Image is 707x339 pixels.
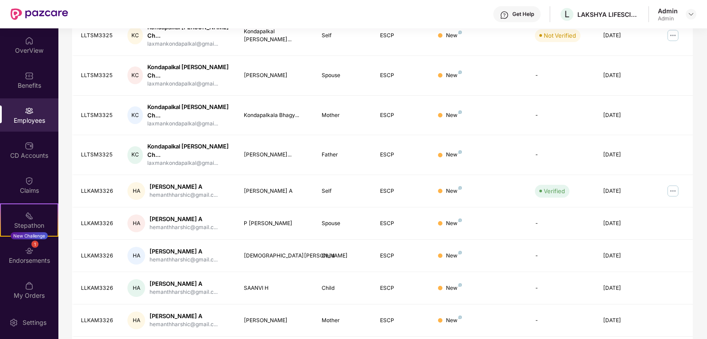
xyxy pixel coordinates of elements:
div: [PERSON_NAME] A [150,247,218,256]
div: New [446,31,462,40]
div: laxmankondapalkal@gmai... [147,159,230,168]
div: ESCP [380,252,424,260]
div: [DATE] [603,284,647,292]
div: HA [127,247,145,265]
img: manageButton [666,28,680,43]
div: laxmankondapalkal@gmai... [147,40,230,48]
div: New [446,111,462,120]
div: [PERSON_NAME] [244,71,307,80]
div: ESCP [380,187,424,195]
td: - [528,96,596,136]
img: svg+xml;base64,PHN2ZyB4bWxucz0iaHR0cDovL3d3dy53My5vcmcvMjAwMC9zdmciIHdpZHRoPSI4IiBoZWlnaHQ9IjgiIH... [458,316,462,319]
div: Kondapalkal [PERSON_NAME]... [244,27,307,44]
div: KC [127,146,142,164]
img: svg+xml;base64,PHN2ZyBpZD0iSG9tZSIgeG1sbnM9Imh0dHA6Ly93d3cudzMub3JnLzIwMDAvc3ZnIiB3aWR0aD0iMjAiIG... [25,36,34,45]
div: LLKAM3326 [81,219,114,228]
div: [PERSON_NAME]... [244,151,307,159]
div: New Challenge [11,232,48,239]
div: ESCP [380,31,424,40]
div: LLKAM3326 [81,187,114,195]
div: [PERSON_NAME] A [244,187,307,195]
img: svg+xml;base64,PHN2ZyB4bWxucz0iaHR0cDovL3d3dy53My5vcmcvMjAwMC9zdmciIHdpZHRoPSI4IiBoZWlnaHQ9IjgiIH... [458,251,462,254]
div: Child [322,252,366,260]
div: Verified [544,187,565,195]
div: [PERSON_NAME] [244,316,307,325]
div: Stepathon [1,221,58,230]
div: Self [322,31,366,40]
div: [DATE] [603,151,647,159]
img: svg+xml;base64,PHN2ZyBpZD0iQ2xhaW0iIHhtbG5zPSJodHRwOi8vd3d3LnczLm9yZy8yMDAwL3N2ZyIgd2lkdGg9IjIwIi... [25,176,34,185]
div: [DATE] [603,31,647,40]
div: ESCP [380,111,424,120]
div: laxmankondapalkal@gmai... [147,120,230,128]
div: hemanthharshic@gmail.c... [150,320,218,329]
div: ESCP [380,151,424,159]
div: [DATE] [603,316,647,325]
div: Admin [658,7,678,15]
div: [PERSON_NAME] A [150,183,218,191]
div: ESCP [380,71,424,80]
div: New [446,71,462,80]
div: LLKAM3326 [81,284,114,292]
div: hemanthharshic@gmail.c... [150,288,218,296]
div: Kondapalkal [PERSON_NAME] Ch... [147,142,230,159]
div: LLTSM3325 [81,31,114,40]
div: HA [127,312,145,329]
div: [DATE] [603,187,647,195]
div: [DATE] [603,252,647,260]
img: svg+xml;base64,PHN2ZyB4bWxucz0iaHR0cDovL3d3dy53My5vcmcvMjAwMC9zdmciIHdpZHRoPSI4IiBoZWlnaHQ9IjgiIH... [458,110,462,114]
img: svg+xml;base64,PHN2ZyB4bWxucz0iaHR0cDovL3d3dy53My5vcmcvMjAwMC9zdmciIHdpZHRoPSIyMSIgaGVpZ2h0PSIyMC... [25,211,34,220]
div: Kondapalkal [PERSON_NAME] Ch... [147,103,230,120]
div: Not Verified [544,31,576,40]
div: [PERSON_NAME] A [150,312,218,320]
div: Kondapalkal [PERSON_NAME] Ch... [147,23,230,40]
div: Self [322,187,366,195]
div: New [446,316,462,325]
div: Admin [658,15,678,22]
div: LLKAM3326 [81,316,114,325]
div: Mother [322,316,366,325]
div: 1 [31,241,38,248]
div: hemanthharshic@gmail.c... [150,256,218,264]
img: svg+xml;base64,PHN2ZyB4bWxucz0iaHR0cDovL3d3dy53My5vcmcvMjAwMC9zdmciIHdpZHRoPSI4IiBoZWlnaHQ9IjgiIH... [458,70,462,74]
div: hemanthharshic@gmail.c... [150,223,218,232]
td: - [528,240,596,272]
img: svg+xml;base64,PHN2ZyBpZD0iSGVscC0zMngzMiIgeG1sbnM9Imh0dHA6Ly93d3cudzMub3JnLzIwMDAvc3ZnIiB3aWR0aD... [500,11,509,19]
div: [PERSON_NAME] A [150,215,218,223]
div: New [446,252,462,260]
div: Mother [322,111,366,120]
div: [DEMOGRAPHIC_DATA][PERSON_NAME] [244,252,307,260]
td: - [528,56,596,96]
img: New Pazcare Logo [11,8,68,20]
div: hemanthharshic@gmail.c... [150,191,218,199]
div: Spouse [322,219,366,228]
div: HA [127,214,145,232]
div: LAKSHYA LIFESCIENCE PRIVATE LIMITED [577,10,639,19]
div: P [PERSON_NAME] [244,219,307,228]
div: Child [322,284,366,292]
div: New [446,151,462,159]
img: svg+xml;base64,PHN2ZyBpZD0iRHJvcGRvd24tMzJ4MzIiIHhtbG5zPSJodHRwOi8vd3d3LnczLm9yZy8yMDAwL3N2ZyIgd2... [688,11,695,18]
img: svg+xml;base64,PHN2ZyBpZD0iTXlfT3JkZXJzIiBkYXRhLW5hbWU9Ik15IE9yZGVycyIgeG1sbnM9Imh0dHA6Ly93d3cudz... [25,281,34,290]
div: KC [127,66,142,84]
div: New [446,219,462,228]
div: Father [322,151,366,159]
div: KC [127,106,142,124]
div: LLTSM3325 [81,151,114,159]
img: svg+xml;base64,PHN2ZyBpZD0iU2V0dGluZy0yMHgyMCIgeG1sbnM9Imh0dHA6Ly93d3cudzMub3JnLzIwMDAvc3ZnIiB3aW... [9,318,18,327]
td: - [528,135,596,175]
div: Spouse [322,71,366,80]
div: HA [127,182,145,200]
div: KC [127,27,142,44]
div: ESCP [380,284,424,292]
img: svg+xml;base64,PHN2ZyBpZD0iRW5kb3JzZW1lbnRzIiB4bWxucz0iaHR0cDovL3d3dy53My5vcmcvMjAwMC9zdmciIHdpZH... [25,246,34,255]
span: L [565,9,569,19]
img: svg+xml;base64,PHN2ZyB4bWxucz0iaHR0cDovL3d3dy53My5vcmcvMjAwMC9zdmciIHdpZHRoPSI4IiBoZWlnaHQ9IjgiIH... [458,31,462,34]
div: [DATE] [603,219,647,228]
div: New [446,284,462,292]
div: LLKAM3326 [81,252,114,260]
div: SAANVI H [244,284,307,292]
div: Settings [20,318,49,327]
div: HA [127,279,145,297]
img: svg+xml;base64,PHN2ZyBpZD0iRW1wbG95ZWVzIiB4bWxucz0iaHR0cDovL3d3dy53My5vcmcvMjAwMC9zdmciIHdpZHRoPS... [25,106,34,115]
